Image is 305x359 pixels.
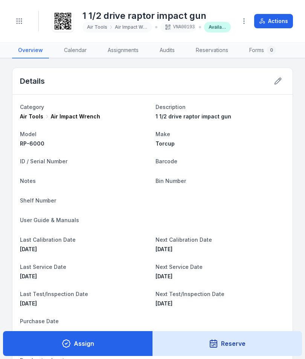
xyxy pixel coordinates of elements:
[51,113,100,120] span: Air Impact Wrench
[156,246,172,252] time: 4/2/2026, 12:00:00 am
[115,24,148,30] span: Air Impact Wrench
[156,140,175,147] span: Torcup
[20,300,37,307] time: 4/8/2025, 12:00:00 am
[20,246,37,252] span: [DATE]
[20,236,76,243] span: Last Calibration Date
[20,178,36,184] span: Notes
[20,246,37,252] time: 4/8/2025, 12:00:00 am
[160,22,196,32] div: VNA00193
[20,113,43,120] span: Air Tools
[156,131,170,137] span: Make
[20,273,37,279] span: [DATE]
[20,131,37,137] span: Model
[190,43,234,58] a: Reservations
[156,246,172,252] span: [DATE]
[12,43,49,58] a: Overview
[82,10,231,22] h1: 1 1/2 drive raptor impact gun
[58,43,93,58] a: Calendar
[156,158,177,164] span: Barcode
[20,217,79,223] span: User Guide & Manuals
[156,291,224,297] span: Next Test/Inspection Date
[154,43,181,58] a: Audits
[3,331,153,356] button: Assign
[20,76,45,86] h2: Details
[254,14,293,28] button: Actions
[20,273,37,279] time: 4/8/2025, 12:00:00 am
[12,14,26,28] button: Toggle navigation
[156,104,186,110] span: Description
[156,264,203,270] span: Next Service Date
[267,46,276,55] div: 0
[204,22,231,32] div: Available
[20,104,44,110] span: Category
[156,273,172,279] time: 4/2/2026, 12:00:00 am
[156,178,186,184] span: Bin Number
[20,140,44,147] span: RP-6000
[156,300,172,307] span: [DATE]
[156,300,172,307] time: 4/2/2026, 12:00:00 am
[102,43,145,58] a: Assignments
[243,43,282,58] a: Forms0
[20,197,56,204] span: Shelf Number
[156,236,212,243] span: Next Calibration Date
[20,264,66,270] span: Last Service Date
[156,113,231,120] span: 1 1/2 drive raptor impact gun
[20,318,59,324] span: Purchase Date
[20,291,88,297] span: Last Test/Inspection Date
[20,300,37,307] span: [DATE]
[20,158,67,164] span: ID / Serial Number
[156,273,172,279] span: [DATE]
[87,24,107,30] span: Air Tools
[152,331,302,356] button: Reserve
